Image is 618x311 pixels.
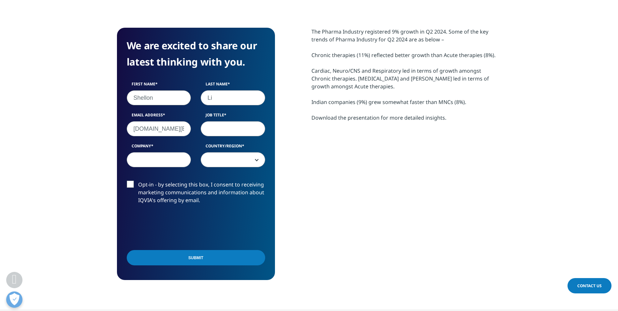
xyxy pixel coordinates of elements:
label: First Name [127,81,191,90]
div: The Pharma Industry registered 9% growth in Q2 2024. Some of the key trends of Pharma Industry fo... [311,28,501,122]
h4: We are excited to share our latest thinking with you. [127,37,265,70]
label: Email Address [127,112,191,121]
label: Opt-in - by selecting this box, I consent to receiving marketing communications and information a... [127,181,265,208]
label: Country/Region [201,143,265,152]
span: Contact Us [577,283,602,289]
a: Contact Us [568,278,611,293]
input: Submit [127,250,265,265]
iframe: reCAPTCHA [127,215,226,240]
label: Company [127,143,191,152]
label: Last Name [201,81,265,90]
label: Job Title [201,112,265,121]
button: Open Preferences [6,291,22,308]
